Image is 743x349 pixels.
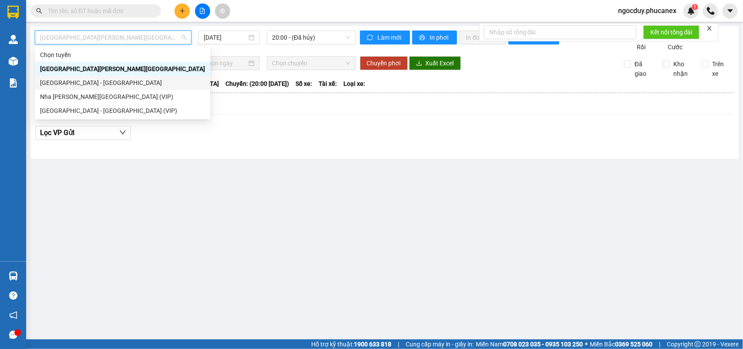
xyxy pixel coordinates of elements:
div: Chọn tuyến [40,50,205,60]
input: Tìm tên, số ĐT hoặc mã đơn [48,6,151,16]
span: aim [219,8,225,14]
div: Sài Gòn - Nha Trang [35,76,210,90]
button: Chuyển phơi [360,56,408,70]
button: Kết nối tổng đài [643,25,699,39]
span: ngocduy.phucanex [611,5,683,16]
span: copyright [695,341,701,347]
input: 15/09/2025 [204,33,247,42]
div: Chọn tuyến [35,48,210,62]
button: printerIn phơi [412,30,457,44]
img: phone-icon [707,7,715,15]
span: caret-down [726,7,734,15]
span: Lọc VP Gửi [40,127,74,138]
span: close [706,25,713,31]
span: file-add [199,8,205,14]
button: syncLàm mới [360,30,410,44]
span: Hỗ trợ kỹ thuật: [311,339,391,349]
span: Kho nhận [670,59,695,78]
button: In đơn chọn [459,30,507,44]
button: downloadXuất Excel [409,56,461,70]
button: caret-down [723,3,738,19]
strong: 1900 633 818 [354,341,391,348]
span: notification [9,311,17,319]
span: Tài xế: [319,79,337,88]
span: Miền Nam [476,339,583,349]
span: Trên xe [709,59,734,78]
span: printer [419,34,427,41]
span: Chọn chuyến [272,57,350,70]
strong: 0708 023 035 - 0935 103 250 [503,341,583,348]
span: message [9,331,17,339]
div: Sài Gòn - Nha Trang (VIP) [35,104,210,118]
span: question-circle [9,291,17,300]
span: Chuyến: (20:00 [DATE]) [225,79,289,88]
img: warehouse-icon [9,271,18,281]
span: | [659,339,660,349]
div: Nha [PERSON_NAME][GEOGRAPHIC_DATA] (VIP) [40,92,205,102]
span: Loại xe: [343,79,365,88]
img: warehouse-icon [9,35,18,44]
span: Nha Trang - Sài Gòn [40,31,186,44]
span: Kết nối tổng đài [650,27,693,37]
span: Số xe: [296,79,312,88]
span: plus [179,8,185,14]
img: icon-new-feature [687,7,695,15]
sup: 1 [692,4,698,10]
div: Nha Trang - Sài Gòn (VIP) [35,90,210,104]
span: search [36,8,42,14]
span: Làm mới [378,33,403,42]
img: solution-icon [9,78,18,88]
span: Cung cấp máy in - giấy in: [406,339,474,349]
span: 20:00 - (Đã hủy) [272,31,350,44]
span: down [119,129,126,136]
button: file-add [195,3,210,19]
span: Miền Bắc [590,339,652,349]
div: [GEOGRAPHIC_DATA][PERSON_NAME][GEOGRAPHIC_DATA] [40,64,205,74]
span: 1 [693,4,696,10]
button: aim [215,3,230,19]
span: sync [367,34,374,41]
strong: 0369 525 060 [615,341,652,348]
button: Lọc VP Gửi [35,126,131,140]
img: warehouse-icon [9,57,18,66]
div: [GEOGRAPHIC_DATA] - [GEOGRAPHIC_DATA] [40,78,205,88]
img: logo-vxr [7,6,19,19]
span: Đã giao [631,59,656,78]
span: | [398,339,399,349]
span: In phơi [430,33,450,42]
div: Nha Trang - Sài Gòn [35,62,210,76]
div: [GEOGRAPHIC_DATA] - [GEOGRAPHIC_DATA] (VIP) [40,106,205,115]
input: Chọn ngày [204,58,247,68]
button: plus [175,3,190,19]
span: ⚪️ [585,342,588,346]
input: Nhập số tổng đài [484,25,636,39]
